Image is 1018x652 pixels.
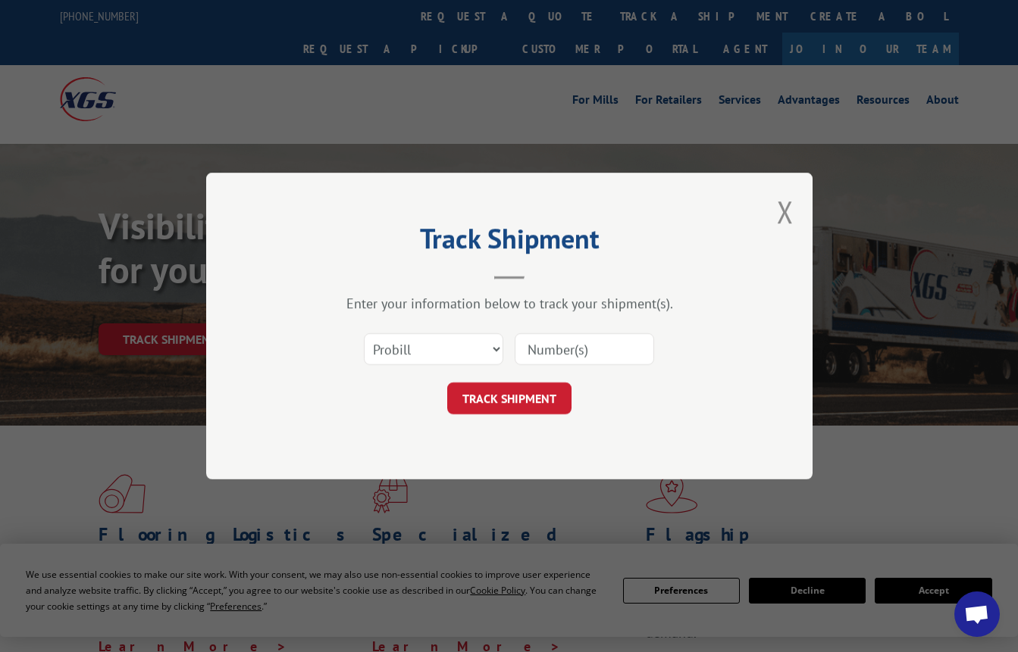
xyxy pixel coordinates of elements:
button: TRACK SHIPMENT [447,382,572,414]
button: Close modal [777,192,794,232]
div: Enter your information below to track your shipment(s). [282,295,737,312]
h2: Track Shipment [282,228,737,257]
a: Open chat [954,591,1000,637]
input: Number(s) [515,333,654,365]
